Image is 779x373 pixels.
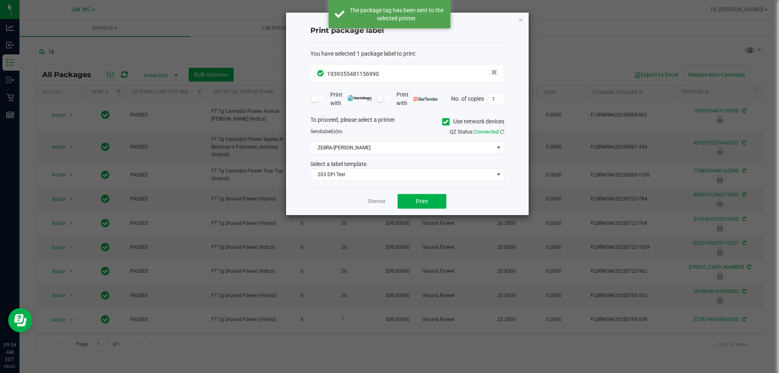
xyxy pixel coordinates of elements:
img: bartender.png [413,97,438,101]
div: : [310,50,504,58]
label: Use network devices [442,117,504,126]
a: Dismiss [368,198,385,205]
span: Print [416,198,428,205]
div: To proceed, please select a printer. [304,116,510,128]
span: ZEBRA-[PERSON_NAME] [311,142,494,153]
div: Select a label template. [304,160,510,168]
span: Send to: [310,129,343,134]
span: Print with [396,91,438,108]
span: Print with [330,91,372,108]
button: Print [398,194,446,209]
span: 203 DPI Test [311,169,494,180]
span: No. of copies [451,95,484,101]
span: label(s) [321,129,338,134]
span: QZ Status: [450,129,504,135]
h4: Print package label [310,26,504,36]
div: The package tag has been sent to the selected printer. [349,6,444,22]
span: You have selected 1 package label to print [310,50,415,57]
span: 1939355481156990 [327,71,379,77]
iframe: Resource center [8,308,32,332]
span: In Sync [317,69,325,78]
img: mark_magic_cybra.png [347,95,372,101]
span: Connected [474,129,499,135]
